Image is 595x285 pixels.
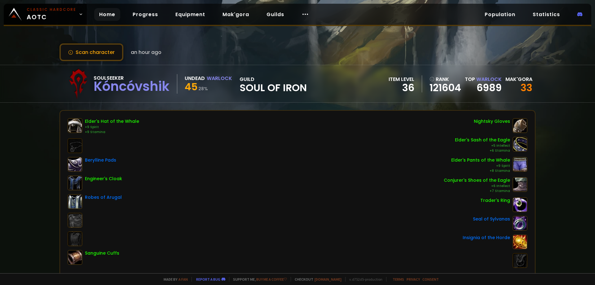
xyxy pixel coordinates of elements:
span: 45 [185,80,198,94]
a: Population [480,8,520,21]
a: Report a bug [196,277,220,282]
img: item-14375 [68,250,82,265]
div: guild [240,75,307,92]
a: Consent [422,277,439,282]
div: Sanguine Cuffs [85,250,119,256]
small: Classic Hardcore [27,7,76,12]
a: Classic HardcoreAOTC [4,4,87,25]
a: 6989 [477,81,502,95]
a: [DOMAIN_NAME] [315,277,342,282]
span: Warlock [476,76,502,83]
div: Robes of Arugal [85,194,122,201]
div: +9 Spirit [85,125,139,130]
img: item-9845 [513,177,527,192]
div: +8 Stamina [451,168,510,173]
div: +5 Intellect [455,143,510,148]
img: item-4197 [68,157,82,172]
small: 28 % [198,86,208,92]
a: Terms [393,277,404,282]
div: Conjurer's Shoes of the Eagle [444,177,510,184]
a: 121604 [430,83,461,92]
div: +6 Stamina [455,148,510,153]
a: Equipment [170,8,210,21]
img: item-6667 [68,176,82,190]
img: item-7368 [513,157,527,172]
div: +9 Stamina [85,130,139,135]
span: AOTC [27,7,76,22]
a: a fan [178,277,188,282]
div: 36 [389,83,414,92]
img: item-7357 [68,118,82,133]
img: item-6324 [68,194,82,209]
div: Top [465,75,502,83]
div: Kóncóvshik [94,82,170,91]
a: Mak'gora [218,8,254,21]
a: Buy me a coffee [256,277,287,282]
span: Made by [160,277,188,282]
div: item level [389,75,414,83]
span: Soul of Iron [240,83,307,92]
img: item-209620 [513,234,527,249]
div: Elder's Hat of the Whale [85,118,139,125]
div: Soulseeker [94,74,170,82]
div: rank [430,75,461,83]
div: Elder's Pants of the Whale [451,157,510,163]
div: +6 Intellect [444,184,510,189]
img: item-7370 [513,137,527,152]
a: Statistics [528,8,565,21]
a: Guilds [262,8,289,21]
span: an hour ago [131,48,161,56]
a: Progress [128,8,163,21]
div: Seal of Sylvanas [473,216,510,222]
div: Undead [185,74,205,82]
img: item-6414 [513,216,527,231]
div: Berylline Pads [85,157,116,163]
img: item-4040 [513,118,527,133]
div: 33 [505,83,532,92]
div: Trader's Ring [480,197,510,204]
a: Privacy [407,277,420,282]
a: Home [94,8,120,21]
div: Nightsky Gloves [474,118,510,125]
div: Warlock [207,74,232,82]
button: Scan character [59,43,123,61]
span: Support me, [229,277,287,282]
div: +9 Spirit [451,163,510,168]
div: Engineer's Cloak [85,176,122,182]
div: Elder's Sash of the Eagle [455,137,510,143]
div: Mak'gora [505,75,532,83]
div: Insignia of the Horde [463,234,510,241]
img: item-15689 [513,197,527,212]
div: +7 Stamina [444,189,510,194]
span: Checkout [291,277,342,282]
span: v. d752d5 - production [345,277,382,282]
